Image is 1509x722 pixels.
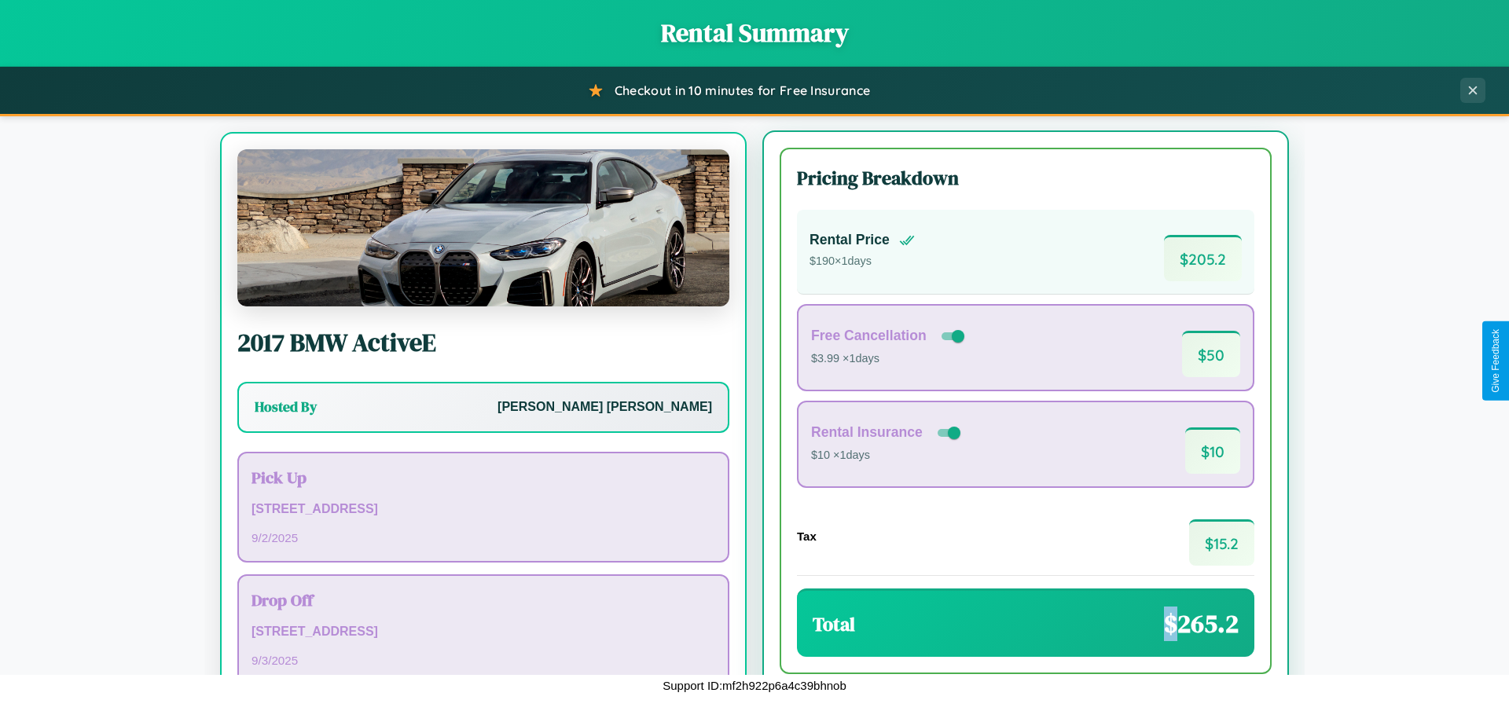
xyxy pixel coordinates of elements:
[1490,329,1501,393] div: Give Feedback
[1164,235,1242,281] span: $ 205.2
[810,251,915,272] p: $ 190 × 1 days
[497,396,712,419] p: [PERSON_NAME] [PERSON_NAME]
[615,82,870,98] span: Checkout in 10 minutes for Free Insurance
[1164,607,1239,641] span: $ 265.2
[237,325,729,360] h2: 2017 BMW ActiveE
[811,424,923,441] h4: Rental Insurance
[251,621,715,643] p: [STREET_ADDRESS]
[16,16,1493,50] h1: Rental Summary
[1182,331,1240,377] span: $ 50
[1189,519,1254,566] span: $ 15.2
[255,398,317,416] h3: Hosted By
[1185,427,1240,474] span: $ 10
[797,530,817,543] h4: Tax
[811,328,927,344] h4: Free Cancellation
[797,165,1254,191] h3: Pricing Breakdown
[810,232,890,248] h4: Rental Price
[251,498,715,521] p: [STREET_ADDRESS]
[663,675,846,696] p: Support ID: mf2h922p6a4c39bhnob
[251,588,715,611] h3: Drop Off
[251,527,715,548] p: 9 / 2 / 2025
[251,650,715,671] p: 9 / 3 / 2025
[237,149,729,306] img: BMW ActiveE
[251,466,715,489] h3: Pick Up
[811,445,964,466] p: $10 × 1 days
[813,611,855,637] h3: Total
[811,349,967,369] p: $3.99 × 1 days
